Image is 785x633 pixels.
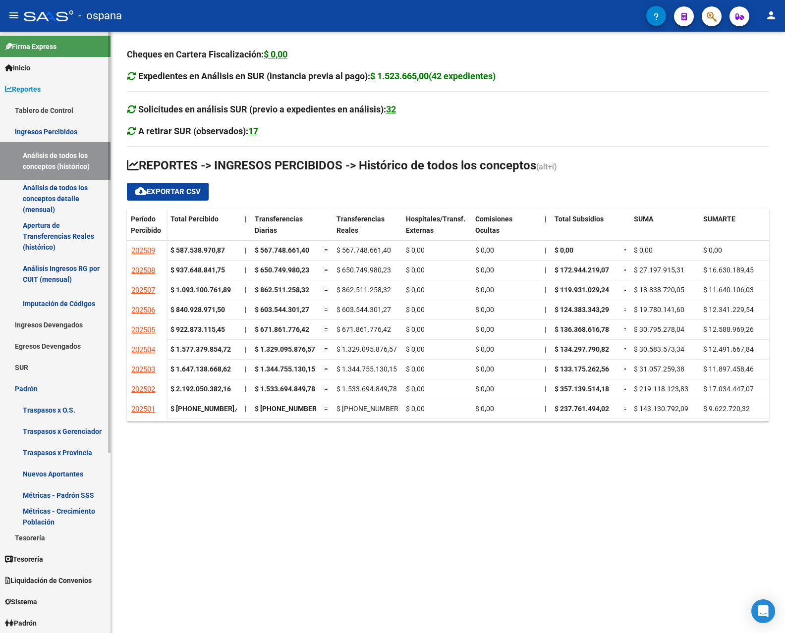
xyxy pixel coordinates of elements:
[634,405,688,413] span: $ 143.130.792,09
[555,405,609,413] span: $ 237.761.494,02
[634,266,684,274] span: $ 27.197.915,31
[131,385,155,394] span: 202502
[245,286,246,294] span: |
[703,246,722,254] span: $ 0,00
[336,266,391,274] span: $ 650.749.980,23
[138,71,496,81] strong: Expedientes en Análisis en SUR (instancia previa al pago):
[336,215,385,234] span: Transferencias Reales
[324,246,328,254] span: =
[5,618,37,629] span: Padrón
[475,345,494,353] span: $ 0,00
[78,5,122,27] span: - ospana
[127,209,167,250] datatable-header-cell: Período Percibido
[475,325,494,333] span: $ 0,00
[703,385,754,393] span: $ 17.034.447,07
[624,306,628,314] span: =
[634,365,684,373] span: $ 31.057.259,38
[248,124,258,138] div: 17
[545,405,546,413] span: |
[170,325,225,333] strong: $ 922.873.115,45
[555,306,609,314] span: $ 124.383.343,29
[634,246,653,254] span: $ 0,00
[245,365,246,373] span: |
[545,215,547,223] span: |
[245,325,246,333] span: |
[634,306,684,314] span: $ 19.780.141,60
[703,215,735,223] span: SUMARTE
[255,266,309,274] span: $ 650.749.980,23
[170,246,225,254] strong: $ 587.538.970,87
[324,365,328,373] span: =
[324,266,328,274] span: =
[634,345,684,353] span: $ 30.583.573,34
[5,596,37,607] span: Sistema
[324,405,328,413] span: =
[624,345,628,353] span: =
[245,385,246,393] span: |
[624,246,628,254] span: =
[127,183,209,201] button: Exportar CSV
[703,266,754,274] span: $ 16.630.189,45
[545,286,546,294] span: |
[336,306,391,314] span: $ 603.544.301,27
[138,104,396,114] strong: Solicitudes en análisis SUR (previo a expedientes en análisis):
[545,266,546,274] span: |
[634,325,684,333] span: $ 30.795.278,04
[545,385,546,393] span: |
[555,345,609,353] span: $ 134.297.790,82
[402,209,471,250] datatable-header-cell: Hospitales/Transf. Externas
[138,126,258,136] strong: A retirar SUR (observados):
[630,209,699,250] datatable-header-cell: SUMA
[324,385,328,393] span: =
[170,215,219,223] span: Total Percibido
[624,286,628,294] span: =
[703,405,750,413] span: $ 9.622.720,32
[336,325,391,333] span: $ 671.861.776,42
[131,345,155,354] span: 202504
[703,325,754,333] span: $ 12.588.969,26
[264,48,287,61] div: $ 0,00
[541,209,551,250] datatable-header-cell: |
[5,62,30,73] span: Inicio
[545,306,546,314] span: |
[170,266,225,274] strong: $ 937.648.841,75
[131,215,161,234] span: Período Percibido
[475,246,494,254] span: $ 0,00
[551,209,620,250] datatable-header-cell: Total Subsidios
[245,266,246,274] span: |
[324,286,328,294] span: =
[634,385,688,393] span: $ 219.118.123,83
[336,405,410,413] span: $ [PHONE_NUMBER],37
[555,365,609,373] span: $ 133.175.262,56
[255,345,315,353] span: $ 1.329.095.876,57
[471,209,541,250] datatable-header-cell: Comisiones Ocultas
[475,306,494,314] span: $ 0,00
[131,246,155,255] span: 202509
[127,158,536,172] span: REPORTES -> INGRESOS PERCIBIDOS -> Histórico de todos los conceptos
[245,345,246,353] span: |
[135,187,201,196] span: Exportar CSV
[555,266,609,274] span: $ 172.944.219,07
[406,385,425,393] span: $ 0,00
[555,325,609,333] span: $ 136.368.616,78
[536,162,557,171] span: (alt+i)
[324,345,328,353] span: =
[406,286,425,294] span: $ 0,00
[167,209,241,250] datatable-header-cell: Total Percibido
[555,215,604,223] span: Total Subsidios
[255,306,309,314] span: $ 603.544.301,27
[555,385,609,393] span: $ 357.139.514,18
[170,365,231,373] strong: $ 1.647.138.668,62
[131,365,155,374] span: 202503
[336,385,397,393] span: $ 1.533.694.849,78
[475,365,494,373] span: $ 0,00
[555,286,609,294] span: $ 119.931.029,24
[555,246,573,254] span: $ 0,00
[5,554,43,565] span: Tesorería
[703,306,754,314] span: $ 12.341.229,54
[475,286,494,294] span: $ 0,00
[131,405,155,414] span: 202501
[703,345,754,353] span: $ 12.491.667,84
[336,286,391,294] span: $ 862.511.258,32
[624,365,628,373] span: =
